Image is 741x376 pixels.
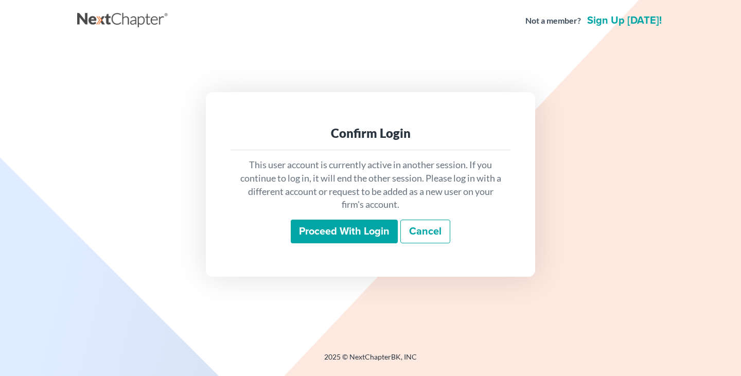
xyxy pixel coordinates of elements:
strong: Not a member? [525,15,581,27]
a: Sign up [DATE]! [585,15,664,26]
input: Proceed with login [291,220,398,243]
div: 2025 © NextChapterBK, INC [77,352,664,370]
p: This user account is currently active in another session. If you continue to log in, it will end ... [239,158,502,211]
a: Cancel [400,220,450,243]
div: Confirm Login [239,125,502,141]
